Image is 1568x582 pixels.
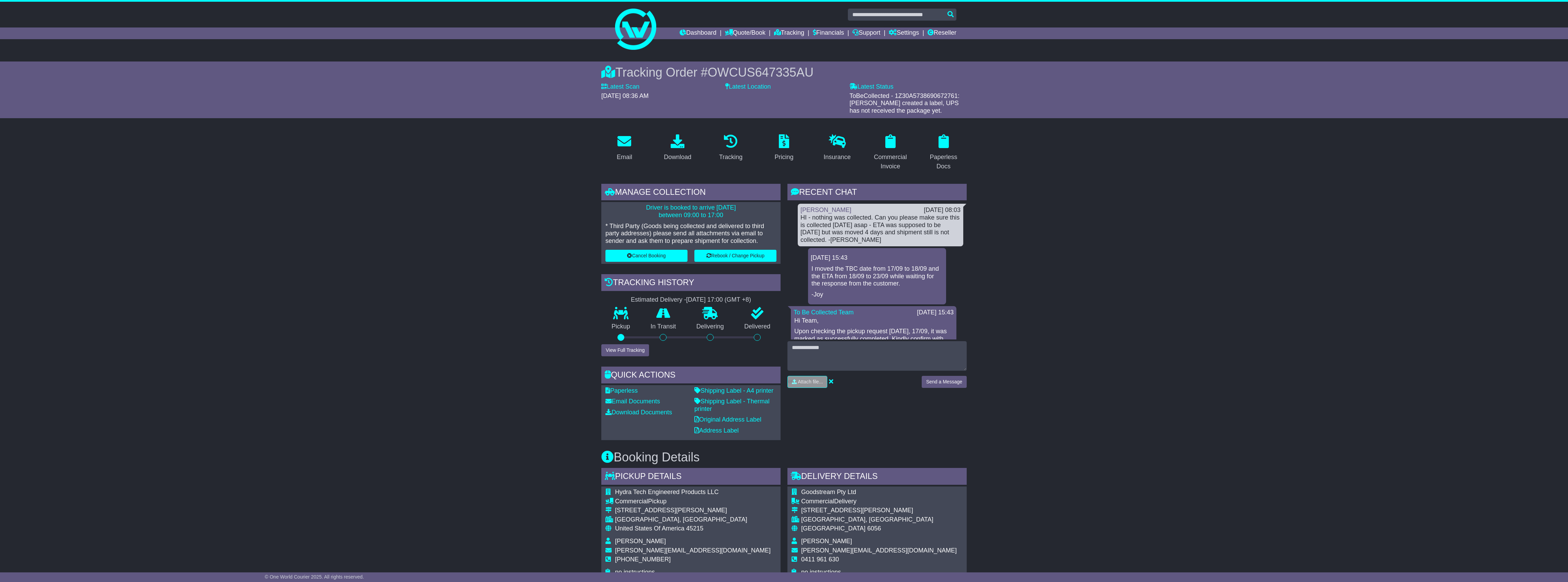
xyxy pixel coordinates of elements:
div: [GEOGRAPHIC_DATA], [GEOGRAPHIC_DATA] [615,516,771,524]
a: Insurance [819,132,855,164]
div: [GEOGRAPHIC_DATA], [GEOGRAPHIC_DATA] [801,516,957,524]
a: Dashboard [680,27,716,39]
div: [DATE] 17:00 (GMT +8) [686,296,751,304]
a: Settings [889,27,919,39]
p: Upon checking the pickup request [DATE], 17/09, it was marked as successfully completed. Kindly c... [794,328,953,380]
div: Quick Actions [601,367,781,385]
span: Goodstream Pty Ltd [801,489,856,495]
a: Shipping Label - A4 printer [694,387,773,394]
div: Commercial Invoice [872,153,909,171]
div: Email [617,153,632,162]
div: Pricing [774,153,793,162]
p: * Third Party (Goods being collected and delivered to third party addresses) please send all atta... [605,223,776,245]
span: ToBeCollected - 1Z30A5738690672761: [PERSON_NAME] created a label, UPS has not received the packa... [850,92,959,114]
a: Email [612,132,637,164]
a: Support [852,27,880,39]
div: Insurance [823,153,851,162]
div: Pickup [615,498,771,505]
p: I moved the TBC date from 17/09 to 18/09 and the ETA from 18/09 to 23/09 while waiting for the re... [811,265,943,288]
span: © One World Courier 2025. All rights reserved. [265,574,364,580]
label: Latest Status [850,83,894,91]
div: [DATE] 15:43 [811,254,943,262]
span: 6056 [867,525,881,532]
a: Shipping Label - Thermal printer [694,398,770,412]
div: [DATE] 08:03 [924,206,961,214]
button: Rebook / Change Pickup [694,250,776,262]
span: [GEOGRAPHIC_DATA] [801,525,865,532]
a: Paperless [605,387,638,394]
a: Address Label [694,427,739,434]
a: Financials [813,27,844,39]
span: no instructions [801,569,841,575]
span: Commercial [615,498,648,505]
a: Email Documents [605,398,660,405]
a: Pricing [770,132,798,164]
span: no instructions [615,569,655,575]
button: View Full Tracking [601,344,649,356]
div: Delivery [801,498,957,505]
span: United States Of America [615,525,684,532]
a: Original Address Label [694,416,761,423]
p: -Joy [811,291,943,299]
label: Latest Location [725,83,771,91]
a: Tracking [715,132,747,164]
a: Paperless Docs [920,132,967,174]
a: Commercial Invoice [867,132,913,174]
p: Delivering [686,323,734,331]
a: Download [659,132,696,164]
p: Driver is booked to arrive [DATE] between 09:00 to 17:00 [605,204,776,219]
button: Cancel Booking [605,250,688,262]
span: [PERSON_NAME][EMAIL_ADDRESS][DOMAIN_NAME] [615,547,771,554]
div: Tracking history [601,274,781,293]
div: Download [664,153,691,162]
a: To Be Collected Team [794,309,854,316]
span: [PERSON_NAME][EMAIL_ADDRESS][DOMAIN_NAME] [801,547,957,554]
div: HI - nothing was collected. Can you please make sure this is collected [DATE] asap - ETA was supp... [800,214,961,244]
div: [STREET_ADDRESS][PERSON_NAME] [801,507,957,514]
span: [PERSON_NAME] [615,538,666,545]
span: [DATE] 08:36 AM [601,92,649,99]
span: OWCUS647335AU [708,65,814,79]
label: Latest Scan [601,83,639,91]
p: In Transit [640,323,686,331]
div: Tracking [719,153,742,162]
div: Estimated Delivery - [601,296,781,304]
p: Pickup [601,323,640,331]
div: [STREET_ADDRESS][PERSON_NAME] [615,507,771,514]
span: 0411 961 630 [801,556,839,563]
div: RECENT CHAT [787,184,967,202]
span: Commercial [801,498,834,505]
div: Pickup Details [601,468,781,486]
span: 45215 [686,525,703,532]
span: [PERSON_NAME] [801,538,852,545]
a: Tracking [774,27,804,39]
a: Download Documents [605,409,672,416]
button: Send a Message [922,376,967,388]
div: [DATE] 15:43 [917,309,954,316]
p: Delivered [734,323,781,331]
a: Quote/Book [725,27,765,39]
div: Tracking Order # [601,65,967,80]
a: Reseller [928,27,956,39]
h3: Booking Details [601,450,967,464]
a: [PERSON_NAME] [800,206,851,213]
span: Hydra Tech Engineered Products LLC [615,489,719,495]
div: Manage collection [601,184,781,202]
span: [PHONE_NUMBER] [615,556,671,563]
div: Delivery Details [787,468,967,486]
p: Hi Team, [794,317,953,325]
div: Paperless Docs [925,153,962,171]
